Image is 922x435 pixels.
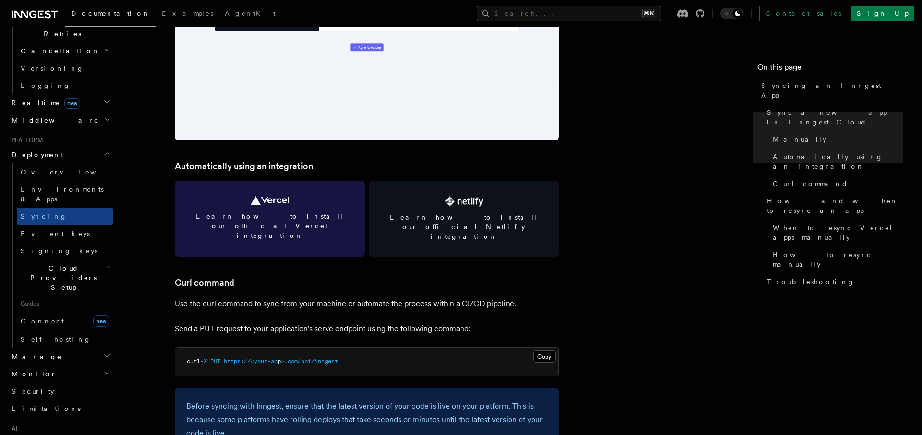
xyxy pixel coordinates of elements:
span: Platform [8,137,43,144]
span: Event keys [21,230,90,237]
span: curl [187,358,200,365]
a: Logging [17,77,113,94]
a: When to resync Vercel apps manually [769,219,903,246]
a: Security [8,383,113,400]
span: AgentKit [225,10,276,17]
span: https:// [224,358,251,365]
span: your-ap [254,358,278,365]
span: Middleware [8,115,99,125]
span: Errors & Retries [17,19,104,38]
span: Automatically using an integration [773,152,903,171]
button: Manage [8,348,113,365]
a: Troubleshooting [763,273,903,290]
span: Documentation [71,10,150,17]
span: Environments & Apps [21,186,104,203]
span: Troubleshooting [767,277,855,286]
p: Send a PUT request to your application's serve endpoint using the following command: [175,322,559,336]
span: Security [12,387,54,395]
span: .com/api/inngest [284,358,338,365]
button: Search...⌘K [477,6,661,21]
span: Learn how to install our official Netlify integration [380,212,547,241]
a: Automatically using an integration [769,148,903,175]
span: When to resync Vercel apps manually [773,223,903,242]
div: Deployment [8,163,113,348]
span: Syncing an Inngest App [761,81,903,100]
span: Cancellation [17,46,100,56]
button: Deployment [8,146,113,163]
span: Cloud Providers Setup [17,263,106,292]
span: -X [200,358,207,365]
span: < [251,358,254,365]
span: Realtime [8,98,80,108]
span: Limitations [12,405,81,412]
a: Syncing [17,208,113,225]
kbd: ⌘K [642,9,655,18]
a: Environments & Apps [17,181,113,208]
a: Limitations [8,400,113,417]
h4: On this page [757,62,903,77]
p: Use the curl command to sync from your machine or automate the process within a CI/CD pipeline. [175,297,559,311]
span: How and when to resync an app [767,196,903,215]
a: Contact sales [759,6,847,21]
a: Self hosting [17,331,113,348]
a: How and when to resync an app [763,192,903,219]
a: Examples [156,3,219,26]
span: Manage [8,352,62,361]
a: Overview [17,163,113,181]
button: Monitor [8,365,113,383]
button: Errors & Retries [17,15,113,42]
button: Toggle dark mode [720,8,743,19]
span: Overview [21,168,120,176]
span: new [93,315,109,327]
span: Versioning [21,64,84,72]
button: Realtimenew [8,94,113,112]
span: Sync a new app in Inngest Cloud [767,108,903,127]
a: How to resync manually [769,246,903,273]
span: Logging [21,82,71,89]
a: Automatically using an integration [175,160,313,173]
a: Curl command [175,276,234,289]
span: Connect [21,317,64,325]
span: How to resync manually [773,250,903,269]
button: Cloud Providers Setup [17,260,113,296]
span: Examples [162,10,213,17]
span: Manually [773,135,826,144]
a: Learn how to install our official Vercel integration [175,181,365,257]
a: Curl command [769,175,903,192]
a: Connectnew [17,311,113,331]
a: Manually [769,131,903,148]
span: > [281,358,284,365]
span: Curl command [773,179,848,188]
button: Cancellation [17,42,113,60]
span: Learn how to install our official Vercel integration [186,211,353,240]
button: Copy [533,350,556,363]
span: Monitor [8,369,57,379]
a: Learn how to install our official Netlify integration [369,181,559,257]
span: Guides [17,296,113,311]
button: Middleware [8,112,113,129]
span: Syncing [21,212,67,220]
a: Signing keys [17,242,113,260]
span: Deployment [8,150,63,160]
span: Self hosting [21,336,91,343]
span: new [64,98,80,109]
span: PUT [210,358,220,365]
a: Sync a new app in Inngest Cloud [763,104,903,131]
a: Event keys [17,225,113,242]
a: AgentKit [219,3,281,26]
a: Versioning [17,60,113,77]
a: Documentation [65,3,156,27]
a: Syncing an Inngest App [757,77,903,104]
span: Signing keys [21,247,97,255]
a: Sign Up [851,6,914,21]
span: p [278,358,281,365]
span: AI [8,425,18,433]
